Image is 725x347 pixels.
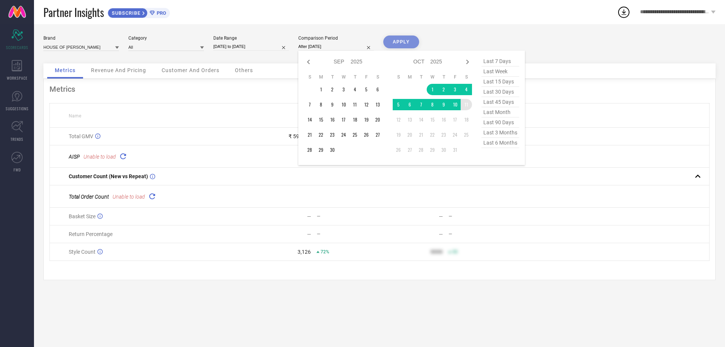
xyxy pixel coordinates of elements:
[461,129,472,140] td: Sat Oct 25 2025
[427,114,438,125] td: Wed Oct 15 2025
[372,99,383,110] td: Sat Sep 13 2025
[91,67,146,73] span: Revenue And Pricing
[108,10,142,16] span: SUBSCRIBE
[438,84,449,95] td: Thu Oct 02 2025
[349,129,361,140] td: Thu Sep 25 2025
[327,114,338,125] td: Tue Sep 16 2025
[235,67,253,73] span: Others
[43,5,104,20] span: Partner Insights
[449,129,461,140] td: Fri Oct 24 2025
[361,99,372,110] td: Fri Sep 12 2025
[304,129,315,140] td: Sun Sep 21 2025
[361,129,372,140] td: Fri Sep 26 2025
[481,107,519,117] span: last month
[481,117,519,128] span: last 90 days
[327,144,338,156] td: Tue Sep 30 2025
[69,154,80,160] span: AISP
[361,74,372,80] th: Friday
[404,129,415,140] td: Mon Oct 20 2025
[393,114,404,125] td: Sun Oct 12 2025
[481,128,519,138] span: last 3 months
[6,45,28,50] span: SCORECARDS
[118,151,128,162] div: Reload "AISP"
[304,74,315,80] th: Sunday
[304,99,315,110] td: Sun Sep 07 2025
[69,213,96,219] span: Basket Size
[304,114,315,125] td: Sun Sep 14 2025
[147,191,157,202] div: Reload "Total Order Count "
[427,84,438,95] td: Wed Oct 01 2025
[427,144,438,156] td: Wed Oct 29 2025
[298,249,311,255] div: 3,126
[439,213,443,219] div: —
[404,99,415,110] td: Mon Oct 06 2025
[415,74,427,80] th: Tuesday
[481,77,519,87] span: last 15 days
[298,35,374,41] div: Comparison Period
[69,113,81,119] span: Name
[393,129,404,140] td: Sun Oct 19 2025
[69,249,96,255] span: Style Count
[14,167,21,173] span: FWD
[338,74,349,80] th: Wednesday
[361,84,372,95] td: Fri Sep 05 2025
[438,74,449,80] th: Thursday
[372,74,383,80] th: Saturday
[162,67,219,73] span: Customer And Orders
[372,114,383,125] td: Sat Sep 20 2025
[349,74,361,80] th: Thursday
[449,214,511,219] div: —
[481,138,519,148] span: last 6 months
[6,106,29,111] span: SUGGESTIONS
[288,133,311,139] div: ₹ 59.93 L
[361,114,372,125] td: Fri Sep 19 2025
[327,84,338,95] td: Tue Sep 02 2025
[461,84,472,95] td: Sat Oct 04 2025
[298,43,374,51] input: Select comparison period
[449,114,461,125] td: Fri Oct 17 2025
[427,129,438,140] td: Wed Oct 22 2025
[69,194,109,200] span: Total Order Count
[393,99,404,110] td: Sun Oct 05 2025
[452,249,458,254] span: 50
[113,194,145,200] span: Unable to load
[338,84,349,95] td: Wed Sep 03 2025
[372,129,383,140] td: Sat Sep 27 2025
[349,114,361,125] td: Thu Sep 18 2025
[449,99,461,110] td: Fri Oct 10 2025
[349,84,361,95] td: Thu Sep 04 2025
[461,99,472,110] td: Sat Oct 11 2025
[438,114,449,125] td: Thu Oct 16 2025
[438,129,449,140] td: Thu Oct 23 2025
[69,173,148,179] span: Customer Count (New vs Repeat)
[463,57,472,66] div: Next month
[404,74,415,80] th: Monday
[449,74,461,80] th: Friday
[327,74,338,80] th: Tuesday
[415,114,427,125] td: Tue Oct 14 2025
[49,85,710,94] div: Metrics
[83,154,116,160] span: Unable to load
[481,97,519,107] span: last 45 days
[415,144,427,156] td: Tue Oct 28 2025
[415,129,427,140] td: Tue Oct 21 2025
[461,74,472,80] th: Saturday
[338,99,349,110] td: Wed Sep 10 2025
[315,74,327,80] th: Monday
[404,114,415,125] td: Mon Oct 13 2025
[55,67,76,73] span: Metrics
[327,99,338,110] td: Tue Sep 09 2025
[393,74,404,80] th: Sunday
[7,75,28,81] span: WORKSPACE
[317,214,379,219] div: —
[404,144,415,156] td: Mon Oct 27 2025
[393,144,404,156] td: Sun Oct 26 2025
[481,56,519,66] span: last 7 days
[449,84,461,95] td: Fri Oct 03 2025
[213,43,289,51] input: Select date range
[338,129,349,140] td: Wed Sep 24 2025
[304,57,313,66] div: Previous month
[617,5,631,19] div: Open download list
[108,6,170,18] a: SUBSCRIBEPRO
[315,114,327,125] td: Mon Sep 15 2025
